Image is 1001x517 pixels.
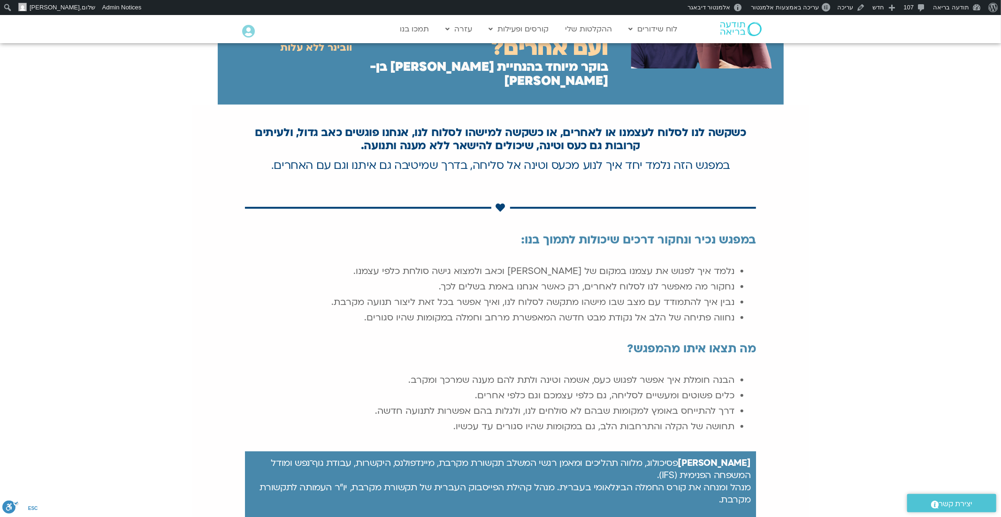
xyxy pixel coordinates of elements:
li: תחושה של הקלה והתרחבות הלב, גם במקומות שהיו סגורים עד עכשיו. [248,419,735,434]
h2: מה תצאו איתו מהמפגש? [245,342,756,356]
li: דרך להתייחס באומץ למקומות שבהם לא סולחים לנו, ולגלות בהם אפשרות לתנועה חדשה. [248,403,735,419]
span: יצירת קשר [939,498,973,510]
h2: וובינר ללא עלות [280,42,352,53]
span: עריכה באמצעות אלמנטור [751,4,819,11]
li: נבין איך להתמודד עם מצב שבו מישהו מתקשה לסלוח לנו, ואיך אפשר בכל זאת ליצור תנועה מקרבת. [248,295,735,310]
a: ההקלטות שלי [561,20,617,38]
a: עזרה [441,20,477,38]
a: קורסים ופעילות [484,20,554,38]
img: תודעה בריאה [720,22,762,36]
li: נחקור מה מאפשר לנו לסלוח לאחרים, רק כאשר אנחנו באמת בשלים לכך. [248,279,735,295]
a: יצירת קשר [907,494,996,512]
strong: כשקשה לנו לסלוח לעצמנו או לאחרים, או כשקשה למישהו לסלוח לנו, אנחנו פוגשים כאב גדול, ולעיתים קרובו... [255,125,746,153]
li: נלמד איך לפגוש את עצמנו במקום של [PERSON_NAME] וכאב ולמצוא גישה סולחת כלפי עצמנו. [248,264,735,279]
li: נחווה פתיחה של הלב אל נקודת מבט חדשה המאפשרת מרחב וחמלה במקומות שהיו סגורים. [248,310,735,326]
li: הבנה חומלת איך אפשר לפגוש כעס, אשמה וטינה ולתת להם מענה שמרכך ומקרב. [248,373,735,388]
p: במפגש הזה נלמד יחד איך לנוע מכעס וטינה אל סליחה, בדרך שמיטיבה גם איתנו וגם עם האחרים. [248,159,754,172]
a: תמכו בנו [396,20,434,38]
span: [PERSON_NAME] [30,4,80,11]
a: לוח שידורים [624,20,682,38]
h2: במפגש נכיר ונחקור דרכים שיכולות לתמוך בנו: [245,234,756,247]
li: כלים פשוטים ומעשיים לסליחה, גם כלפי עצמכם וגם כלפי אחרים. [248,388,735,403]
strong: [PERSON_NAME] [678,457,751,469]
p: פסיכולוג, מלווה תהליכים ומאמן רגשי המשלב תקשורת מקרבת, מיינדפולנס, היקשרות, עבודת גוף־נפש ומודל ה... [251,457,751,506]
h2: בוקר מיוחד בהנחיית [PERSON_NAME] בן-[PERSON_NAME] [352,60,609,88]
